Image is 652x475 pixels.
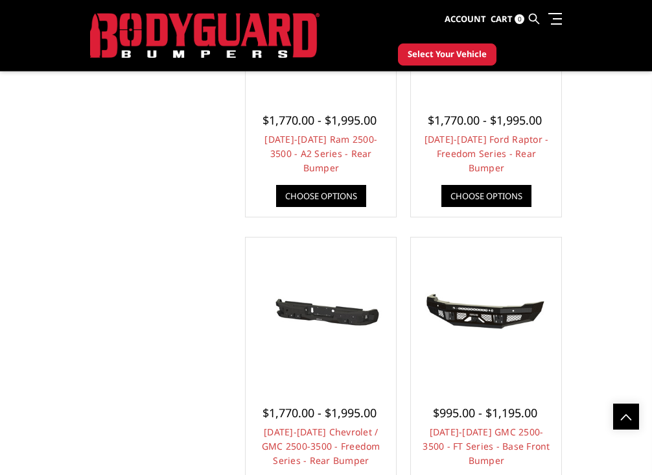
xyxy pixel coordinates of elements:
[445,13,486,25] span: Account
[414,241,558,385] a: 2024-2025 GMC 2500-3500 - FT Series - Base Front Bumper 2024-2025 GMC 2500-3500 - FT Series - Bas...
[587,413,652,475] iframe: Chat Widget
[276,185,366,207] a: Choose Options
[90,13,320,58] img: BODYGUARD BUMPERS
[491,2,524,37] a: Cart 0
[515,14,524,24] span: 0
[491,13,513,25] span: Cart
[445,2,486,37] a: Account
[425,133,549,174] a: [DATE]-[DATE] Ford Raptor - Freedom Series - Rear Bumper
[613,404,639,430] a: Click to Top
[264,133,377,174] a: [DATE]-[DATE] Ram 2500-3500 - A2 Series - Rear Bumper
[398,43,496,66] button: Select Your Vehicle
[249,241,393,385] a: 2020-2025 Chevrolet / GMC 2500-3500 - Freedom Series - Rear Bumper 2020-2025 Chevrolet / GMC 2500...
[408,48,487,61] span: Select Your Vehicle
[414,279,558,347] img: 2024-2025 GMC 2500-3500 - FT Series - Base Front Bumper
[433,405,537,420] span: $995.00 - $1,195.00
[441,185,531,207] a: Choose Options
[262,112,377,128] span: $1,770.00 - $1,995.00
[423,426,550,467] a: [DATE]-[DATE] GMC 2500-3500 - FT Series - Base Front Bumper
[262,426,380,467] a: [DATE]-[DATE] Chevrolet / GMC 2500-3500 - Freedom Series - Rear Bumper
[428,112,542,128] span: $1,770.00 - $1,995.00
[249,278,393,347] img: 2020-2025 Chevrolet / GMC 2500-3500 - Freedom Series - Rear Bumper
[262,405,377,420] span: $1,770.00 - $1,995.00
